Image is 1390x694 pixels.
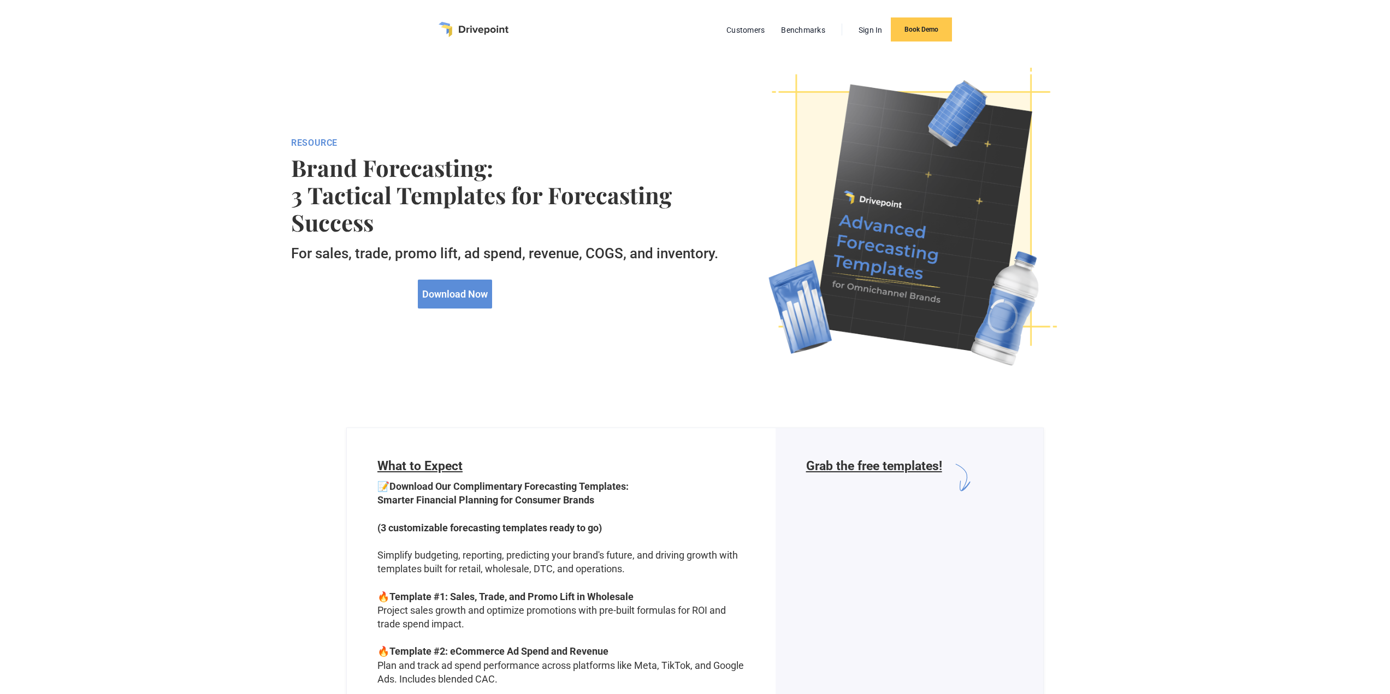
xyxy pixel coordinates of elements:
a: home [439,22,508,37]
h5: For sales, trade, promo lift, ad spend, revenue, COGS, and inventory. [291,245,725,262]
a: Book Demo [891,17,952,41]
div: RESOURCE [291,138,725,149]
a: Sign In [853,23,888,37]
strong: Brand Forecasting: 3 Tactical Templates for Forecasting Success [291,154,725,236]
strong: (3 customizable forecasting templates ready to go) [377,522,602,533]
strong: Download Our Complimentary Forecasting Templates: Smarter Financial Planning for Consumer Brands [377,481,629,506]
a: Customers [721,23,770,37]
img: arrow [942,459,980,496]
strong: Template #2: eCommerce Ad Spend and Revenue [389,645,608,657]
a: Download Now [418,280,492,309]
strong: Template #1: Sales, Trade, and Promo Lift in Wholesale [389,591,634,602]
a: Benchmarks [776,23,831,37]
h6: Grab the free templates! [806,459,942,496]
span: What to Expect [377,459,463,473]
